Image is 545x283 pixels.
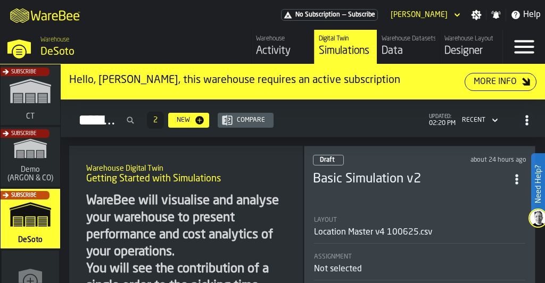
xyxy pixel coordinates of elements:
[314,217,525,244] div: stat-Layout
[320,157,335,163] span: Draft
[313,155,344,165] div: status-0 2
[382,44,435,59] div: Data
[382,35,435,43] div: Warehouse Datasets
[78,154,294,193] div: title-Getting Started with Simulations
[314,30,377,64] a: link-to-/wh/i/53489ce4-9a4e-4130-9411-87a947849922/simulations
[295,11,340,19] span: No Subscription
[440,30,502,64] a: link-to-/wh/i/53489ce4-9a4e-4130-9411-87a947849922/designer
[153,116,158,124] span: 2
[467,10,486,20] label: button-toggle-Settings
[391,11,448,19] div: DropdownMenuValue-Shalini Coutinho
[40,36,69,44] span: Warehouse
[348,11,375,19] span: Subscribe
[172,116,194,124] div: New
[218,113,274,128] button: button-Compare
[532,154,544,214] label: Need Help?
[281,9,378,21] a: link-to-/wh/i/53489ce4-9a4e-4130-9411-87a947849922/pricing/
[1,127,60,189] a: link-to-/wh/i/f4b48827-899b-4d27-9478-094b6b2bfdee/simulations
[256,44,310,59] div: Activity
[168,113,209,128] button: button-New
[314,253,525,261] div: Title
[256,35,310,43] div: Warehouse
[469,76,521,88] div: More Info
[86,173,221,185] span: Getting Started with Simulations
[462,116,485,124] div: DropdownMenuValue-4
[444,44,498,59] div: Designer
[503,30,545,64] label: button-toggle-Menu
[458,114,500,127] div: DropdownMenuValue-4
[11,193,36,198] span: Subscribe
[86,162,286,173] h2: Sub Title
[506,9,545,21] label: button-toggle-Help
[314,217,337,224] span: Layout
[486,10,506,20] label: button-toggle-Notifications
[314,263,362,276] div: Not selected
[233,116,269,124] div: Compare
[1,65,60,127] a: link-to-/wh/i/311453a2-eade-4fd3-b522-1ff6a7eba4ba/simulations
[11,131,36,137] span: Subscribe
[377,30,440,64] a: link-to-/wh/i/53489ce4-9a4e-4130-9411-87a947849922/data
[61,99,545,137] h2: button-Simulations
[436,156,527,164] div: Updated: 10/9/2025, 2:37:42 PM Created: 10/6/2025, 4:01:51 PM
[69,73,465,88] div: Hello, [PERSON_NAME], this warehouse requires an active subscription
[61,64,545,99] div: ItemListCard-
[523,9,541,21] span: Help
[40,45,232,60] div: DeSoto
[314,253,352,261] span: Assignment
[314,253,525,280] div: stat-Assignment
[429,120,456,127] span: 02:20 PM
[11,69,36,75] span: Subscribe
[1,189,60,251] a: link-to-/wh/i/53489ce4-9a4e-4130-9411-87a947849922/simulations
[429,114,456,120] span: updated:
[313,171,507,188] h3: Basic Simulation v2
[143,112,168,129] div: ButtonLoadMore-Load More-Prev-First-Last
[314,226,432,239] div: Location Master v4 100625.csv
[319,35,373,43] div: Digital Twin
[319,44,373,59] div: Simulations
[386,9,463,21] div: DropdownMenuValue-Shalini Coutinho
[444,35,498,43] div: Warehouse Layout
[281,9,378,21] div: Menu Subscription
[465,73,536,91] button: button-More Info
[251,30,314,64] a: link-to-/wh/i/53489ce4-9a4e-4130-9411-87a947849922/feed/
[314,217,525,224] div: Title
[342,11,346,19] span: —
